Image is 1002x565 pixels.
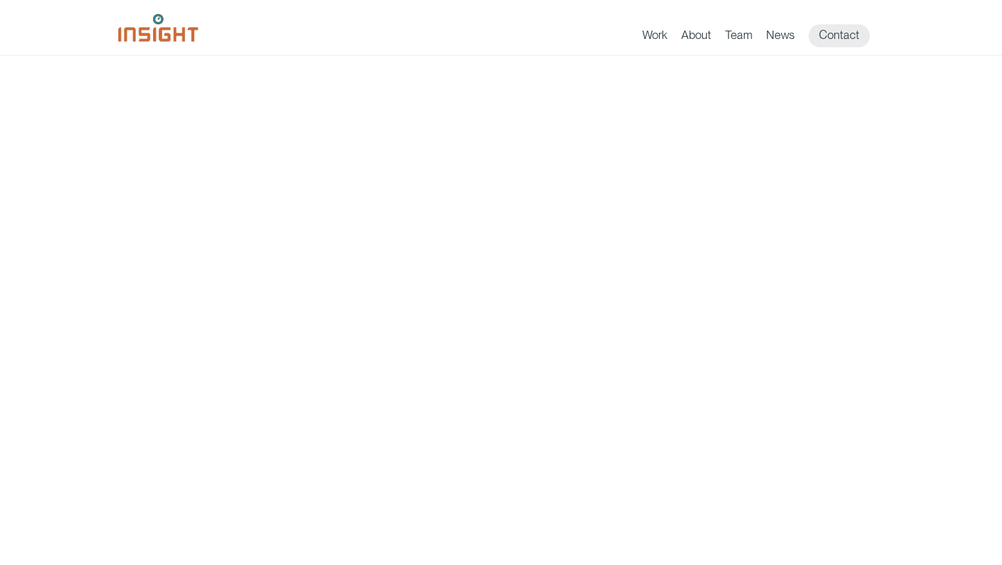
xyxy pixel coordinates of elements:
[681,28,711,47] a: About
[642,28,667,47] a: Work
[766,28,795,47] a: News
[642,24,884,47] nav: primary navigation menu
[809,24,870,47] a: Contact
[118,14,198,42] img: Insight Marketing Design
[725,28,752,47] a: Team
